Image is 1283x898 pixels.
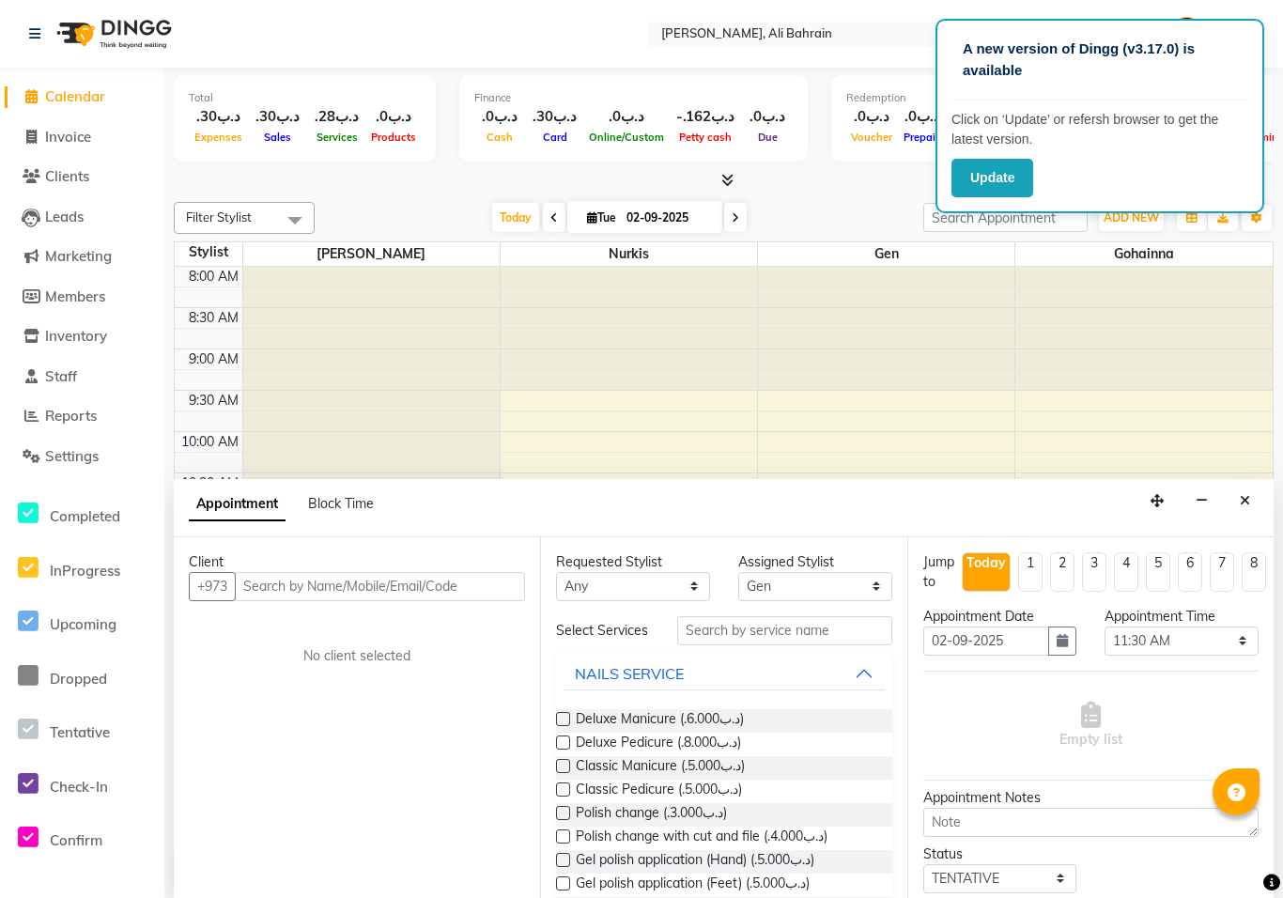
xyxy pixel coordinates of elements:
span: Check-In [50,778,108,796]
span: [PERSON_NAME] [243,242,500,266]
div: .د.ب0 [366,106,421,128]
span: Settings [45,447,99,465]
li: 2 [1050,552,1074,592]
li: 4 [1114,552,1138,592]
span: Polish change with cut and file (.د.ب4.000) [576,827,827,850]
div: Appointment Date [923,607,1077,627]
input: Search by service name [677,616,891,645]
span: Completed [50,507,120,525]
li: 6 [1178,552,1202,592]
a: Leads [5,207,160,228]
span: Petty cash [674,131,736,144]
div: Client [189,552,525,572]
a: Members [5,286,160,308]
span: Tentative [50,723,110,741]
span: Prepaid [899,131,947,144]
button: +973 [189,572,236,601]
span: Expenses [190,131,247,144]
div: Select Services [542,621,663,641]
span: Gel polish application (Feet) (.د.ب5.000) [576,874,810,897]
a: Invoice [5,127,160,148]
div: 10:30 AM [178,473,242,493]
span: Classic Manicure (.د.ب5.000) [576,756,745,780]
iframe: chat widget [1204,823,1264,879]
span: Deluxe Pedicure (.د.ب8.000) [576,733,741,756]
div: Finance [474,90,793,106]
a: Calendar [5,86,160,108]
span: Tue [582,210,621,224]
span: Reports [45,407,97,425]
a: Inventory [5,326,160,348]
a: Staff [5,366,160,388]
span: Deluxe Manicure (.د.ب6.000) [576,709,744,733]
input: 2025-09-02 [621,204,715,232]
div: .د.ب0 [846,106,897,128]
p: Click on ‘Update’ or refersh browser to get the latest version. [951,110,1248,149]
div: .د.ب30 [525,106,584,128]
span: Staff [45,367,77,385]
span: Leads [45,208,84,225]
span: ADD NEW [1104,210,1159,224]
span: Due [753,131,782,144]
span: Appointment [189,488,286,521]
div: 8:30 AM [185,308,242,328]
li: 1 [1018,552,1043,592]
div: 10:00 AM [178,432,242,452]
div: 9:30 AM [185,391,242,410]
span: Confirm [50,831,102,849]
a: Reports [5,406,160,427]
span: Today [492,203,539,232]
div: .د.ب30 [189,106,248,128]
div: .د.ب0 [742,106,793,128]
span: Polish change (.د.ب3.000) [576,803,727,827]
div: Appointment Notes [923,788,1259,808]
span: Calendar [45,87,105,105]
div: -.د.ب162 [669,106,742,128]
div: .د.ب0 [897,106,948,128]
span: Gen [758,242,1014,266]
input: yyyy-mm-dd [923,627,1050,656]
input: Search by Name/Mobile/Email/Code [235,572,525,601]
span: Gohainna [1015,242,1273,266]
div: NAILS SERVICE [575,662,684,685]
img: logo [48,8,177,60]
span: Products [366,131,421,144]
span: Invoice [45,128,91,146]
span: Cash [482,131,518,144]
div: .د.ب30 [248,106,307,128]
li: 3 [1082,552,1106,592]
span: Block Time [308,495,374,512]
div: Stylist [175,242,242,262]
span: Inventory [45,327,107,345]
button: NAILS SERVICE [564,657,884,690]
span: Empty list [1059,702,1122,750]
span: Voucher [846,131,897,144]
span: Marketing [45,247,112,265]
span: Classic Pedicure (.د.ب5.000) [576,780,742,803]
span: InProgress [50,562,120,580]
div: 8:00 AM [185,267,242,286]
img: ZEOS [1170,17,1203,50]
button: Update [951,159,1033,197]
div: 9:00 AM [185,349,242,369]
div: Jump to [923,552,954,592]
div: .د.ب28 [307,106,366,128]
span: Dropped [50,670,107,688]
span: Gel polish application (Hand) (.د.ب5.000) [576,850,814,874]
button: Close [1231,487,1259,516]
span: Clients [45,167,89,185]
a: Marketing [5,246,160,268]
span: Online/Custom [584,131,669,144]
div: Redemption [846,90,1111,106]
span: Nurkis [501,242,757,266]
li: 7 [1210,552,1234,592]
div: .د.ب0 [474,106,525,128]
span: Card [538,131,572,144]
span: Upcoming [50,615,116,633]
a: Clients [5,166,160,188]
input: Search Appointment [923,203,1088,232]
li: 8 [1242,552,1266,592]
div: .د.ب0 [584,106,669,128]
div: Status [923,844,1077,864]
div: Appointment Time [1105,607,1259,627]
